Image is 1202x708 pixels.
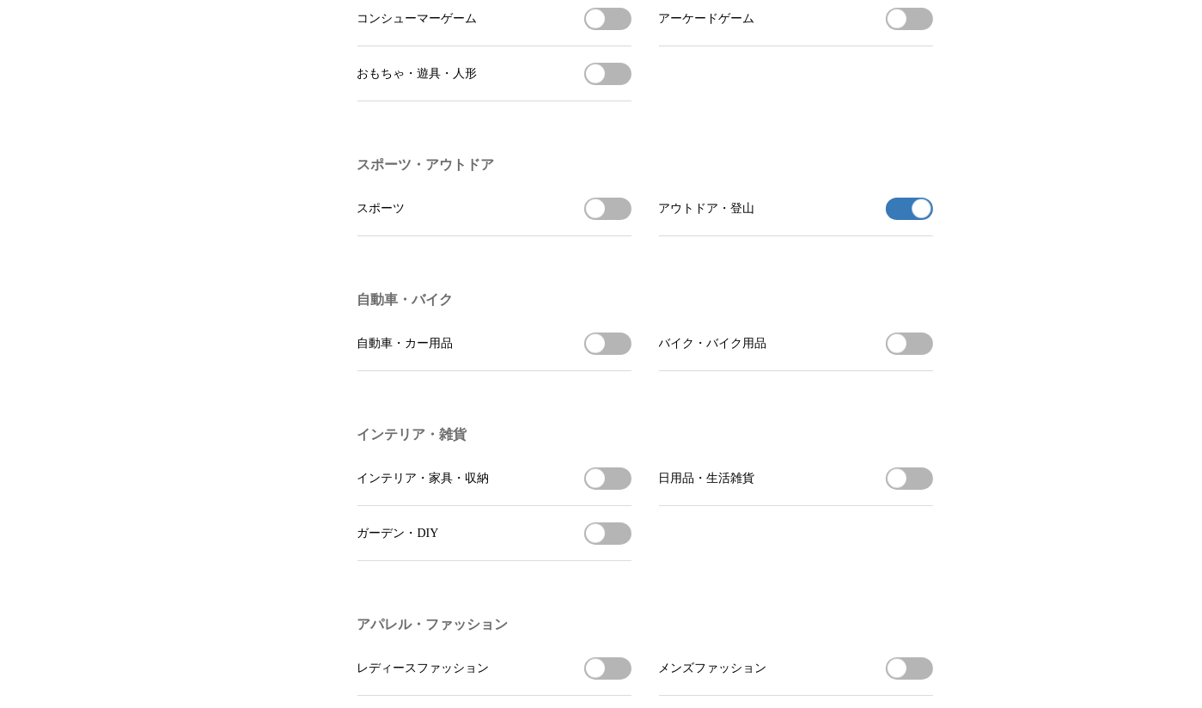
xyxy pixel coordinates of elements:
[357,201,406,217] span: スポーツ
[659,471,755,486] span: 日用品・生活雑貨
[659,336,767,351] span: バイク・バイク用品
[357,471,490,486] span: インテリア・家具・収納
[357,426,933,444] h3: インテリア・雑貨
[357,526,439,541] span: ガーデン・DIY
[659,11,755,27] span: アーケードゲーム
[357,11,478,27] span: コンシューマーゲーム
[659,661,767,676] span: メンズファッション
[357,336,454,351] span: 自動車・カー用品
[357,291,933,309] h3: 自動車・バイク
[357,66,478,82] span: おもちゃ・遊具・人形
[357,616,933,634] h3: アパレル・ファッション
[659,201,755,217] span: アウトドア・登山
[357,661,490,676] span: レディースファッション
[357,156,933,174] h3: スポーツ・アウトドア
